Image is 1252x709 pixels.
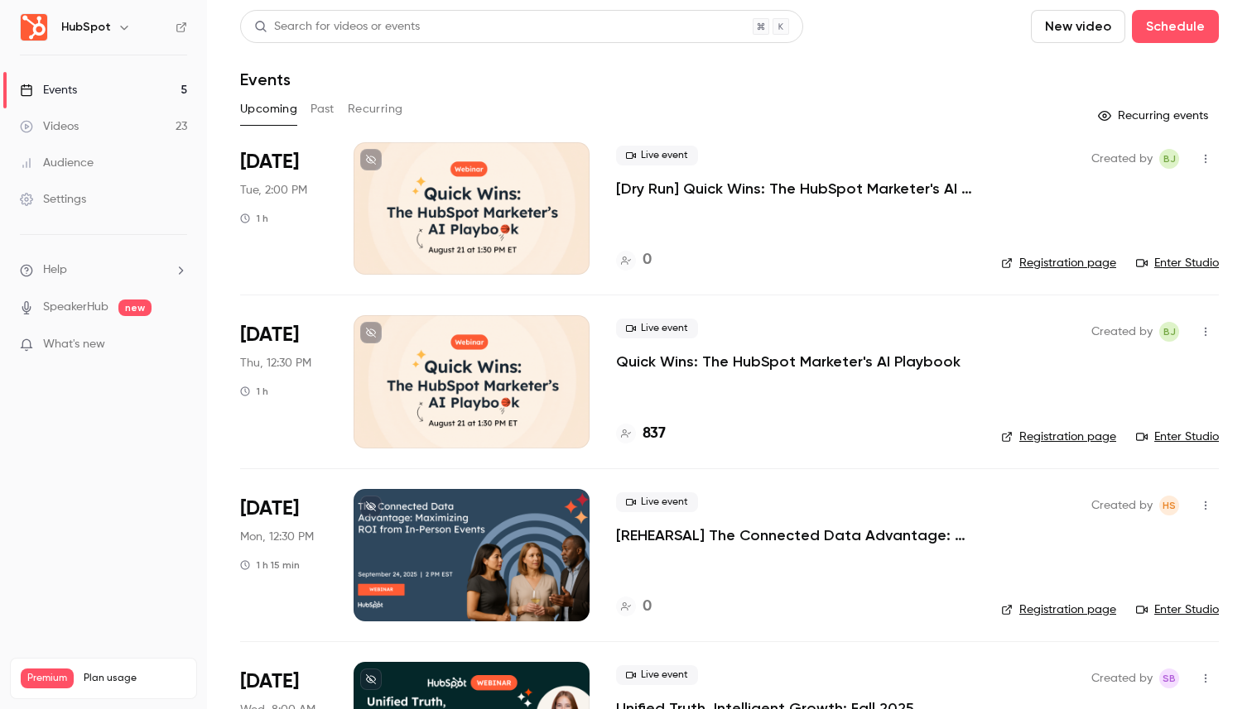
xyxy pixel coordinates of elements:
[20,155,94,171] div: Audience
[1091,149,1153,169] span: Created by
[1031,10,1125,43] button: New video
[348,96,403,122] button: Recurring
[1163,496,1176,515] span: HS
[1001,601,1116,618] a: Registration page
[84,672,186,685] span: Plan usage
[1159,496,1179,515] span: Heather Smyth
[240,212,268,225] div: 1 h
[616,249,652,271] a: 0
[240,489,327,621] div: Sep 15 Mon, 11:30 AM (America/Denver)
[61,19,111,36] h6: HubSpot
[240,668,299,695] span: [DATE]
[1163,668,1176,688] span: SB
[311,96,335,122] button: Past
[1136,429,1219,445] a: Enter Studio
[20,118,79,135] div: Videos
[21,668,74,688] span: Premium
[616,525,975,545] a: [REHEARSAL] The Connected Data Advantage: Maximizing ROI from In-Person Events
[643,596,652,618] h4: 0
[616,352,961,371] a: Quick Wins: The HubSpot Marketer's AI Playbook
[1159,322,1179,342] span: Bailey Jarriel
[240,96,297,122] button: Upcoming
[1163,322,1176,342] span: BJ
[43,336,105,353] span: What's new
[1001,255,1116,271] a: Registration page
[240,558,300,572] div: 1 h 15 min
[1091,668,1153,688] span: Created by
[240,182,307,199] span: Tue, 2:00 PM
[616,319,698,338] span: Live event
[240,69,291,89] h1: Events
[1091,103,1219,129] button: Recurring events
[118,299,152,316] span: new
[20,82,77,98] div: Events
[1163,149,1176,169] span: BJ
[254,18,420,36] div: Search for videos or events
[240,385,268,398] div: 1 h
[1136,601,1219,618] a: Enter Studio
[616,665,698,685] span: Live event
[1159,668,1179,688] span: Sharan Bansal
[1091,322,1153,342] span: Created by
[240,315,327,448] div: Aug 21 Thu, 12:30 PM (America/Chicago)
[240,142,327,275] div: Aug 19 Tue, 2:00 PM (America/Chicago)
[43,261,67,279] span: Help
[643,249,652,271] h4: 0
[616,179,975,199] a: [Dry Run] Quick Wins: The HubSpot Marketer's AI Playbook
[1091,496,1153,515] span: Created by
[167,338,187,352] iframe: Noticeable Trigger
[1132,10,1219,43] button: Schedule
[643,423,666,445] h4: 837
[616,146,698,165] span: Live event
[21,14,47,41] img: HubSpot
[20,191,86,208] div: Settings
[1159,149,1179,169] span: Bailey Jarriel
[240,149,299,175] span: [DATE]
[240,355,311,371] span: Thu, 12:30 PM
[240,496,299,522] span: [DATE]
[43,299,108,316] a: SpeakerHub
[240,322,299,348] span: [DATE]
[616,492,698,512] span: Live event
[240,529,314,545] span: Mon, 12:30 PM
[616,423,666,445] a: 837
[20,261,187,279] li: help-dropdown-opener
[1001,429,1116,445] a: Registration page
[1136,255,1219,271] a: Enter Studio
[616,596,652,618] a: 0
